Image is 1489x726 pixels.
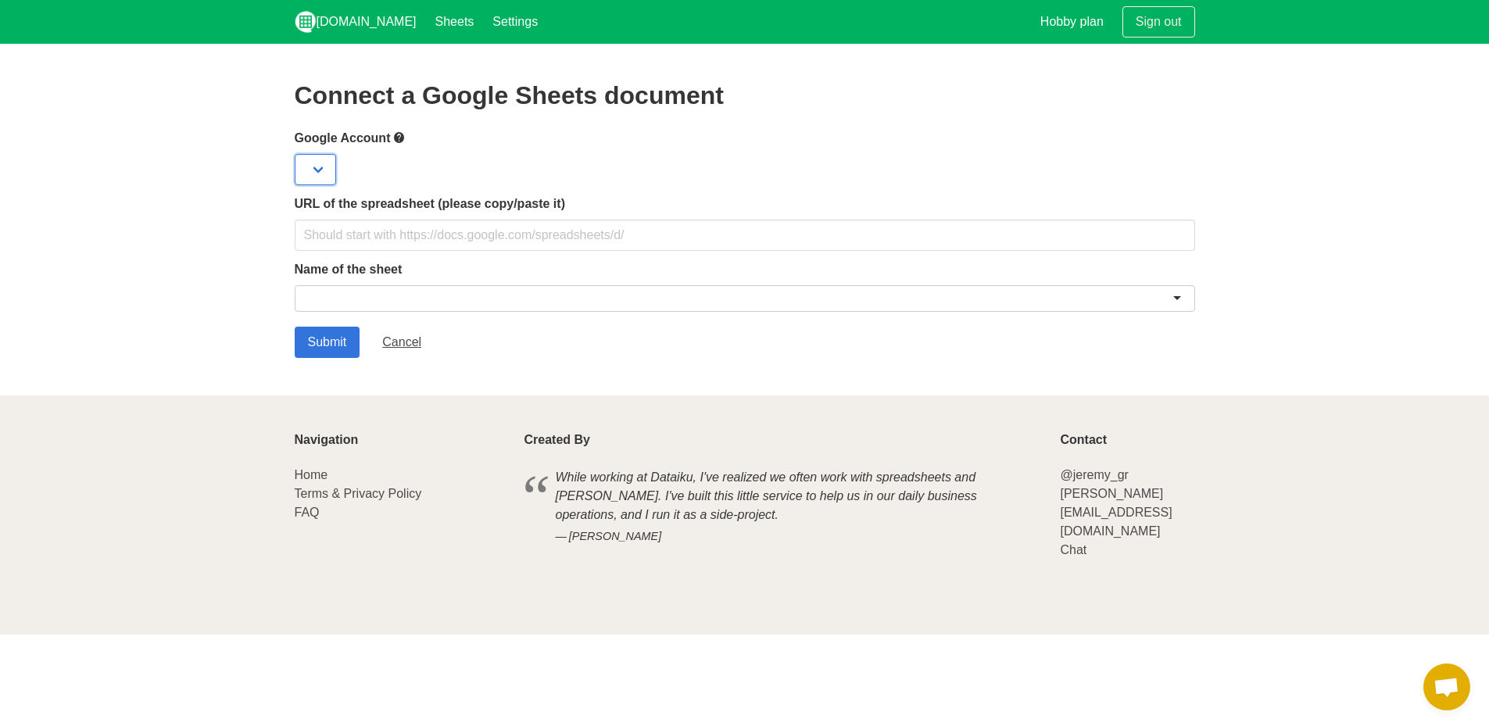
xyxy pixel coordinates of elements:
label: Name of the sheet [295,260,1195,279]
h2: Connect a Google Sheets document [295,81,1195,109]
input: Should start with https://docs.google.com/spreadsheets/d/ [295,220,1195,251]
label: URL of the spreadsheet (please copy/paste it) [295,195,1195,213]
blockquote: While working at Dataiku, I've realized we often work with spreadsheets and [PERSON_NAME]. I've b... [524,466,1042,548]
img: logo_v2_white.png [295,11,317,33]
p: Navigation [295,433,506,447]
cite: [PERSON_NAME] [556,528,1011,545]
a: Sign out [1122,6,1195,38]
a: @jeremy_gr [1060,468,1128,481]
label: Google Account [295,128,1195,148]
a: Terms & Privacy Policy [295,487,422,500]
a: Home [295,468,328,481]
a: Open chat [1423,663,1470,710]
a: Chat [1060,543,1086,556]
a: Cancel [369,327,435,358]
input: Submit [295,327,360,358]
a: FAQ [295,506,320,519]
a: [PERSON_NAME][EMAIL_ADDRESS][DOMAIN_NAME] [1060,487,1172,538]
p: Created By [524,433,1042,447]
p: Contact [1060,433,1194,447]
